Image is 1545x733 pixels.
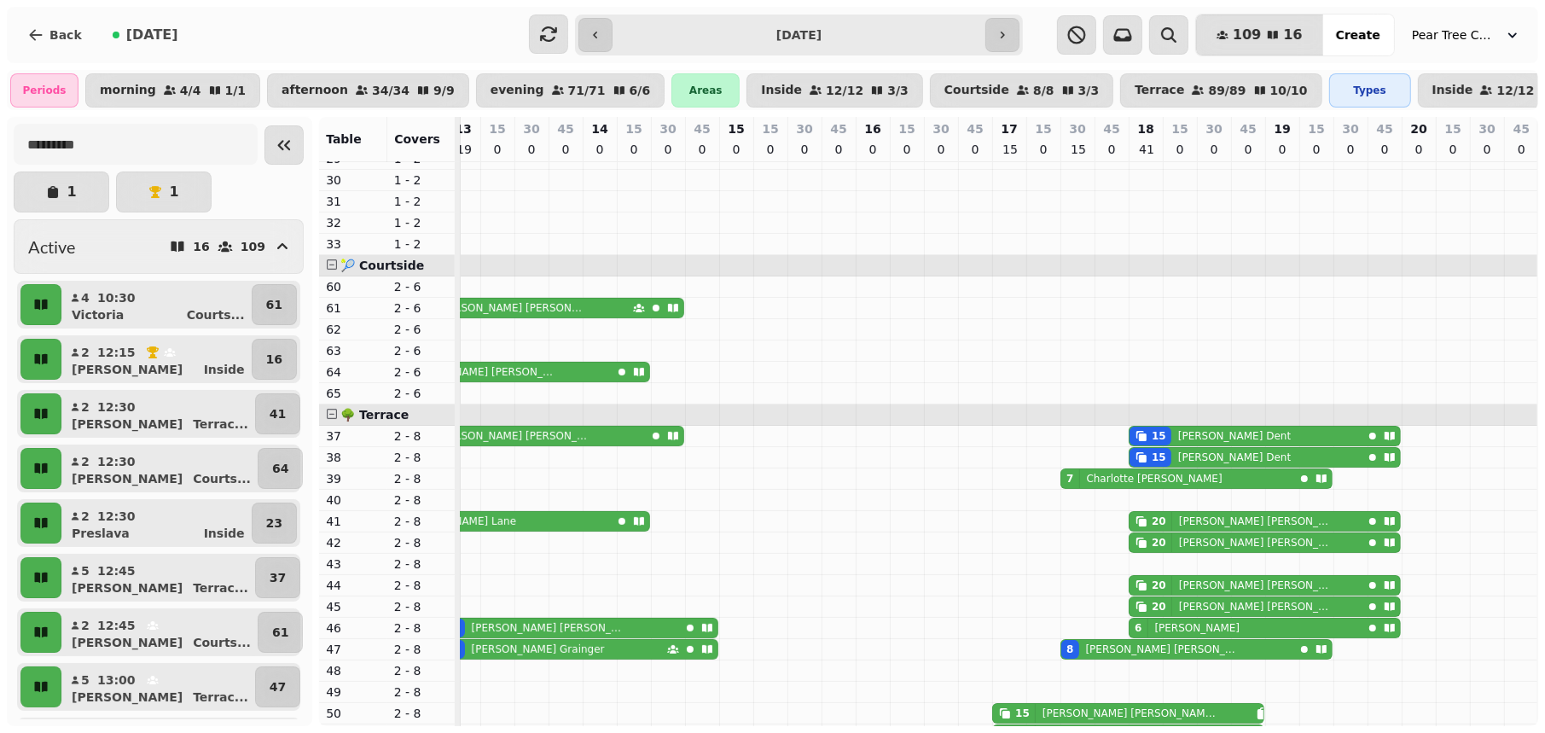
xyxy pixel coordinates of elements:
[80,344,90,361] p: 2
[559,141,572,158] p: 0
[97,562,136,579] p: 12:45
[1103,120,1119,137] p: 45
[394,620,449,637] p: 2 - 8
[326,428,380,445] p: 37
[1173,141,1187,158] p: 0
[116,172,212,212] button: 1
[1178,451,1291,464] p: [PERSON_NAME] Dent
[272,460,288,477] p: 64
[1402,20,1531,50] button: Pear Tree Cafe ([GEOGRAPHIC_DATA])
[1152,579,1166,592] div: 20
[394,534,449,551] p: 2 - 8
[1086,643,1242,656] p: [PERSON_NAME] [PERSON_NAME]
[394,300,449,317] p: 2 - 6
[80,617,90,634] p: 2
[394,449,449,466] p: 2 - 8
[1342,120,1358,137] p: 30
[659,120,676,137] p: 30
[1480,141,1494,158] p: 0
[394,321,449,338] p: 2 - 6
[326,214,380,231] p: 32
[72,306,124,323] p: Victoria
[455,120,471,137] p: 13
[489,120,505,137] p: 15
[326,342,380,359] p: 63
[80,672,90,689] p: 5
[394,342,449,359] p: 2 - 6
[394,364,449,381] p: 2 - 6
[523,120,539,137] p: 30
[252,503,297,544] button: 23
[1179,579,1335,592] p: [PERSON_NAME] [PERSON_NAME]
[270,405,286,422] p: 41
[1137,120,1153,137] p: 18
[72,689,183,706] p: [PERSON_NAME]
[761,84,802,97] p: Inside
[404,365,560,379] p: [PERSON_NAME] [PERSON_NAME]
[80,562,90,579] p: 5
[72,525,130,542] p: Preslava
[326,449,380,466] p: 38
[255,666,300,707] button: 47
[394,577,449,594] p: 2 - 8
[1178,429,1291,443] p: [PERSON_NAME] Dent
[898,120,915,137] p: 15
[187,306,245,323] p: Courts ...
[796,120,812,137] p: 30
[1412,26,1497,44] span: Pear Tree Cafe ([GEOGRAPHIC_DATA])
[1496,84,1534,96] p: 12 / 12
[1432,84,1473,97] p: Inside
[97,453,136,470] p: 12:30
[630,84,651,96] p: 6 / 6
[1071,141,1084,158] p: 15
[557,120,573,137] p: 45
[258,612,303,653] button: 61
[394,492,449,509] p: 2 - 8
[1002,141,1016,158] p: 15
[97,672,136,689] p: 13:00
[968,141,982,158] p: 0
[326,278,380,295] p: 60
[394,385,449,402] p: 2 - 6
[49,29,82,41] span: Back
[72,361,183,378] p: [PERSON_NAME]
[1087,472,1223,486] p: Charlotte [PERSON_NAME]
[627,141,641,158] p: 0
[326,236,380,253] p: 33
[1270,84,1308,96] p: 10 / 10
[593,141,607,158] p: 0
[476,73,665,108] button: evening71/716/6
[1207,141,1221,158] p: 0
[1205,120,1222,137] p: 30
[326,321,380,338] p: 62
[14,15,96,55] button: Back
[80,508,90,525] p: 2
[72,470,183,487] p: [PERSON_NAME]
[1037,141,1050,158] p: 0
[255,557,300,598] button: 37
[1336,29,1380,41] span: Create
[1412,141,1426,158] p: 0
[1410,120,1426,137] p: 20
[1478,120,1495,137] p: 30
[372,84,409,96] p: 34 / 34
[1376,120,1392,137] p: 45
[266,515,282,532] p: 23
[1196,15,1323,55] button: 10916
[340,408,409,422] span: 🌳 Terrace
[1344,141,1357,158] p: 0
[1066,643,1073,656] div: 8
[394,193,449,210] p: 1 - 2
[1283,28,1302,42] span: 16
[1135,621,1141,635] div: 6
[65,612,254,653] button: 212:45[PERSON_NAME]Courts...
[864,120,880,137] p: 16
[1152,515,1166,528] div: 20
[326,172,380,189] p: 30
[1208,84,1246,96] p: 89 / 89
[100,84,156,97] p: morning
[762,120,778,137] p: 15
[65,557,252,598] button: 512:45[PERSON_NAME]Terrac...
[1233,28,1261,42] span: 109
[932,120,949,137] p: 30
